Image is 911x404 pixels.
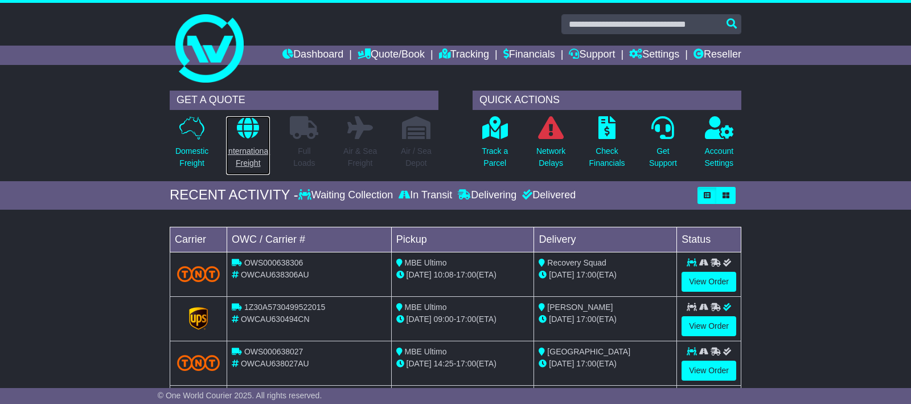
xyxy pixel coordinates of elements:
[241,270,309,279] span: OWCAU638306AU
[549,270,574,279] span: [DATE]
[547,303,613,312] span: [PERSON_NAME]
[189,307,208,330] img: GetCarrierServiceLogo
[244,347,303,356] span: OWS000638027
[473,91,741,110] div: QUICK ACTIONS
[481,116,508,176] a: Track aParcel
[177,355,220,370] img: TNT_Domestic.png
[547,347,630,356] span: [GEOGRAPHIC_DATA]
[241,315,310,324] span: OWCAU630494CN
[536,116,566,176] a: NetworkDelays
[405,303,447,312] span: MBE Ultimo
[434,270,454,279] span: 10:08
[225,116,270,176] a: InternationalFreight
[396,269,530,281] div: - (ETA)
[401,145,432,169] p: Air / Sea Depot
[649,116,678,176] a: GetSupport
[391,227,534,252] td: Pickup
[456,359,476,368] span: 17:00
[589,116,626,176] a: CheckFinancials
[576,359,596,368] span: 17:00
[547,258,606,267] span: Recovery Squad
[290,145,318,169] p: Full Loads
[503,46,555,65] a: Financials
[407,315,432,324] span: [DATE]
[693,46,741,65] a: Reseller
[439,46,489,65] a: Tracking
[358,46,425,65] a: Quote/Book
[407,359,432,368] span: [DATE]
[519,189,576,202] div: Delivered
[298,189,396,202] div: Waiting Collection
[539,313,672,325] div: (ETA)
[539,358,672,370] div: (ETA)
[455,189,519,202] div: Delivering
[175,145,208,169] p: Domestic Freight
[227,227,392,252] td: OWC / Carrier #
[158,391,322,400] span: © One World Courier 2025. All rights reserved.
[705,145,734,169] p: Account Settings
[569,46,615,65] a: Support
[682,316,736,336] a: View Order
[407,270,432,279] span: [DATE]
[170,91,438,110] div: GET A QUOTE
[405,347,447,356] span: MBE Ultimo
[396,358,530,370] div: - (ETA)
[244,258,303,267] span: OWS000638306
[536,145,565,169] p: Network Delays
[343,145,377,169] p: Air & Sea Freight
[396,313,530,325] div: - (ETA)
[456,315,476,324] span: 17:00
[175,116,209,176] a: DomesticFreight
[434,359,454,368] span: 14:25
[434,315,454,324] span: 09:00
[456,270,476,279] span: 17:00
[704,116,734,176] a: AccountSettings
[589,145,625,169] p: Check Financials
[244,303,325,312] span: 1Z30A5730499522015
[629,46,679,65] a: Settings
[576,270,596,279] span: 17:00
[177,266,220,281] img: TNT_Domestic.png
[576,315,596,324] span: 17:00
[170,187,298,203] div: RECENT ACTIVITY -
[649,145,677,169] p: Get Support
[396,189,455,202] div: In Transit
[677,227,741,252] td: Status
[549,315,574,324] span: [DATE]
[282,46,343,65] a: Dashboard
[241,359,309,368] span: OWCAU638027AU
[549,359,574,368] span: [DATE]
[682,361,736,381] a: View Order
[534,227,677,252] td: Delivery
[682,272,736,292] a: View Order
[482,145,508,169] p: Track a Parcel
[539,269,672,281] div: (ETA)
[226,145,270,169] p: International Freight
[405,258,447,267] span: MBE Ultimo
[170,227,227,252] td: Carrier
